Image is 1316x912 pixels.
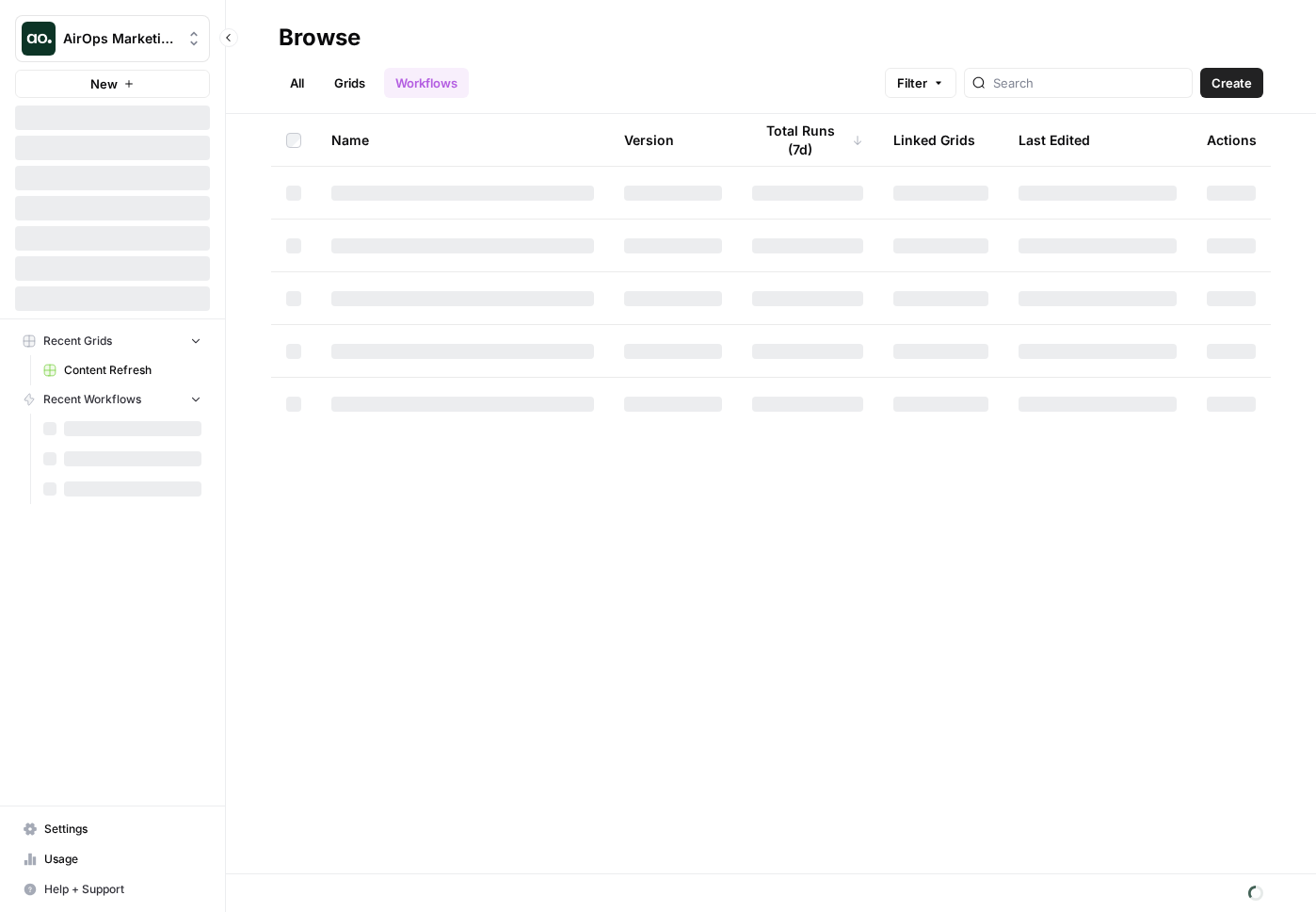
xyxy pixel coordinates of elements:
[64,362,201,379] span: Content Refresh
[15,874,210,904] button: Help + Support
[15,327,210,355] button: Recent Grids
[15,15,210,62] button: Workspace: AirOps Marketing
[893,114,975,166] div: Linked Grids
[44,851,201,868] span: Usage
[15,70,210,98] button: New
[35,355,210,385] a: Content Refresh
[43,391,141,408] span: Recent Workflows
[1019,114,1090,166] div: Last Edited
[90,74,118,93] span: New
[15,814,210,844] a: Settings
[1212,73,1252,92] span: Create
[22,22,56,56] img: AirOps Marketing Logo
[752,114,863,166] div: Total Runs (7d)
[44,881,201,898] span: Help + Support
[279,23,361,53] div: Browse
[885,68,956,98] button: Filter
[279,68,315,98] a: All
[43,333,112,350] span: Recent Grids
[15,844,210,874] a: Usage
[1207,114,1257,166] div: Actions
[1200,68,1263,98] button: Create
[624,114,674,166] div: Version
[63,29,177,48] span: AirOps Marketing
[44,821,201,838] span: Settings
[384,68,469,98] a: Workflows
[15,385,210,414] button: Recent Workflows
[897,73,927,92] span: Filter
[993,73,1184,92] input: Search
[331,114,594,166] div: Name
[323,68,377,98] a: Grids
